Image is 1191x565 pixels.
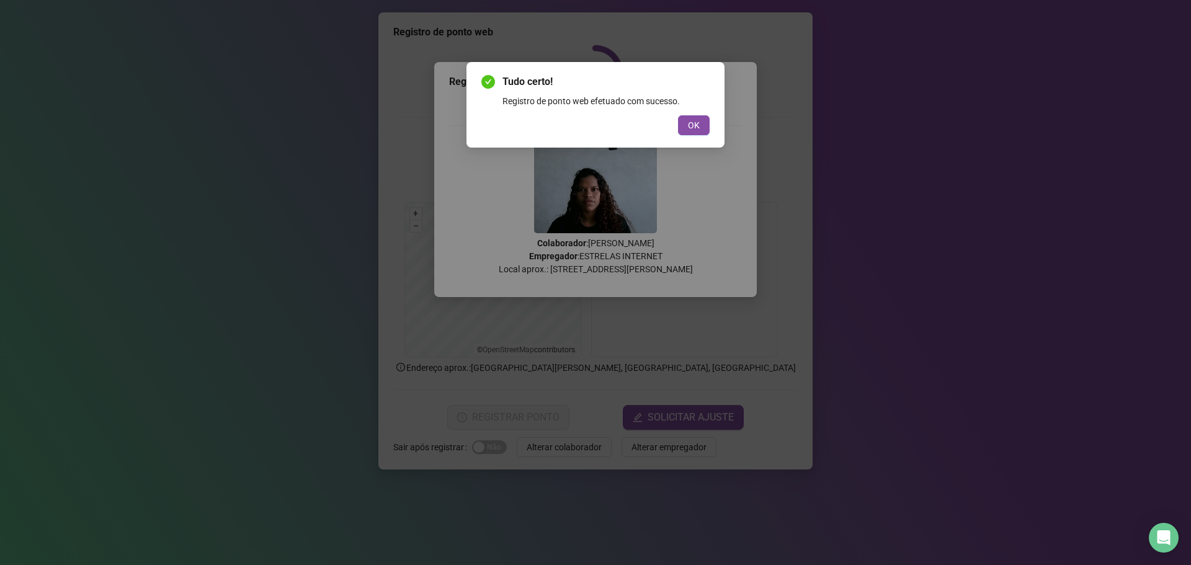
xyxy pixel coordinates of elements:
span: check-circle [481,75,495,89]
div: Registro de ponto web efetuado com sucesso. [502,94,710,108]
div: Open Intercom Messenger [1149,523,1179,553]
span: Tudo certo! [502,74,710,89]
span: OK [688,118,700,132]
button: OK [678,115,710,135]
